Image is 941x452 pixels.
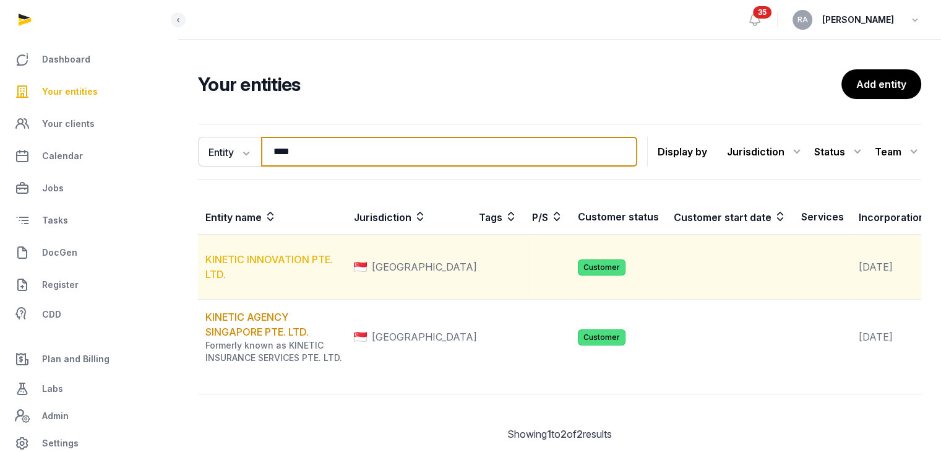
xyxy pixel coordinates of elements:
[42,245,77,260] span: DocGen
[841,69,921,99] a: Add entity
[666,199,794,235] th: Customer start date
[42,277,79,292] span: Register
[578,329,625,346] span: Customer
[727,142,804,162] div: Jurisdiction
[42,381,63,396] span: Labs
[793,10,812,30] button: RA
[814,142,865,162] div: Status
[10,173,168,203] a: Jobs
[198,73,841,95] h2: Your entities
[205,253,333,280] a: KINETIC INNOVATION PTE. LTD.
[10,206,168,235] a: Tasks
[561,428,567,440] span: 2
[42,116,95,131] span: Your clients
[42,409,69,424] span: Admin
[875,142,921,162] div: Team
[753,6,771,19] span: 35
[10,344,168,374] a: Plan and Billing
[10,302,168,327] a: CDD
[658,142,707,162] p: Display by
[10,270,168,300] a: Register
[198,199,346,235] th: Entity name
[10,109,168,139] a: Your clients
[10,141,168,171] a: Calendar
[547,428,551,440] span: 1
[42,436,79,451] span: Settings
[577,428,583,440] span: 2
[10,77,168,106] a: Your entities
[10,238,168,267] a: DocGen
[42,149,83,163] span: Calendar
[570,199,666,235] th: Customer status
[471,199,525,235] th: Tags
[578,259,625,276] span: Customer
[42,307,61,322] span: CDD
[42,181,64,196] span: Jobs
[205,339,346,364] div: Formerly known as KINETIC INSURANCE SERVICES PTE. LTD.
[822,12,894,27] span: [PERSON_NAME]
[797,16,808,24] span: RA
[525,199,570,235] th: P/S
[198,427,921,441] div: Showing to of results
[42,84,98,99] span: Your entities
[372,259,477,274] span: [GEOGRAPHIC_DATA]
[10,404,168,428] a: Admin
[346,199,471,235] th: Jurisdiction
[205,311,309,338] a: KINETIC AGENCY SINGAPORE PTE. LTD.
[198,137,261,167] button: Entity
[794,199,851,235] th: Services
[42,52,90,67] span: Dashboard
[42,213,68,228] span: Tasks
[372,329,477,344] span: [GEOGRAPHIC_DATA]
[42,352,110,367] span: Plan and Billing
[10,374,168,404] a: Labs
[10,45,168,74] a: Dashboard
